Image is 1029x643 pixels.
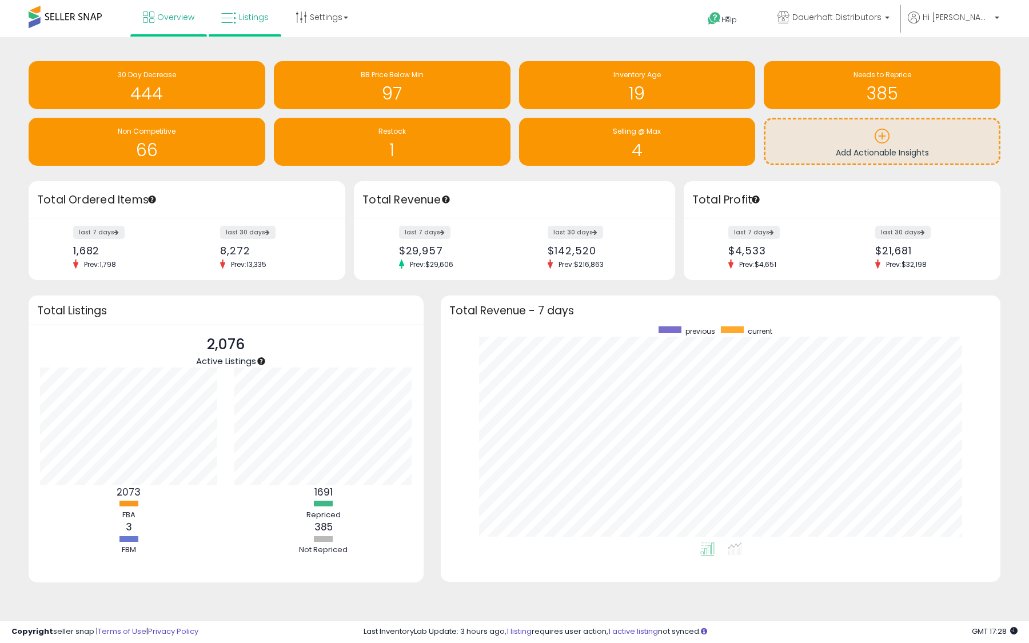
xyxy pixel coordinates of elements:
span: BB Price Below Min [361,70,424,79]
div: $4,533 [728,245,833,257]
a: Needs to Reprice 385 [764,61,1000,109]
label: last 30 days [548,226,603,239]
div: Repriced [289,510,358,521]
span: 2025-08-14 17:28 GMT [972,626,1018,637]
span: Prev: $32,198 [880,259,932,269]
div: $142,520 [548,245,655,257]
span: Dauerhaft Distributors [792,11,882,23]
h3: Total Profit [692,192,992,208]
label: last 7 days [73,226,125,239]
div: Not Repriced [289,545,358,556]
h1: 1 [280,141,505,159]
span: Inventory Age [613,70,661,79]
div: $29,957 [399,245,506,257]
div: Tooltip anchor [751,194,761,205]
span: 30 Day Decrease [118,70,176,79]
i: Click here to read more about un-synced listings. [701,628,707,635]
span: Listings [239,11,269,23]
p: 2,076 [196,334,256,356]
label: last 30 days [220,226,276,239]
label: last 7 days [728,226,780,239]
a: Terms of Use [98,626,146,637]
div: Tooltip anchor [256,356,266,366]
h1: 444 [34,84,260,103]
a: Restock 1 [274,118,510,166]
div: Last InventoryLab Update: 3 hours ago, requires user action, not synced. [364,626,1018,637]
h3: Total Revenue - 7 days [449,306,992,315]
a: 1 active listing [608,626,658,637]
a: Add Actionable Insights [765,119,999,163]
h1: 19 [525,84,750,103]
span: Add Actionable Insights [836,147,929,158]
span: Prev: 1,798 [78,259,122,269]
a: Hi [PERSON_NAME] [908,11,999,37]
span: Hi [PERSON_NAME] [923,11,991,23]
b: 1691 [314,485,333,499]
span: Restock [378,126,406,136]
span: current [748,326,772,336]
b: 2073 [117,485,141,499]
b: 3 [126,520,132,534]
span: Active Listings [196,355,256,367]
span: Help [721,15,737,25]
label: last 30 days [875,226,931,239]
span: Prev: 13,335 [225,259,272,269]
a: Non Competitive 66 [29,118,265,166]
div: Tooltip anchor [441,194,451,205]
div: FBA [94,510,163,521]
span: Overview [157,11,194,23]
h1: 97 [280,84,505,103]
div: seller snap | | [11,626,198,637]
span: Needs to Reprice [853,70,911,79]
span: Prev: $4,651 [733,259,782,269]
a: 1 listing [506,626,532,637]
span: Prev: $29,606 [404,259,459,269]
a: Privacy Policy [148,626,198,637]
strong: Copyright [11,626,53,637]
span: Selling @ Max [613,126,661,136]
span: Non Competitive [118,126,176,136]
h3: Total Ordered Items [37,192,337,208]
a: Inventory Age 19 [519,61,756,109]
div: 1,682 [73,245,178,257]
div: 8,272 [220,245,325,257]
h1: 385 [769,84,995,103]
h3: Total Listings [37,306,415,315]
i: Get Help [707,11,721,26]
h1: 4 [525,141,750,159]
span: Prev: $216,863 [553,259,609,269]
a: 30 Day Decrease 444 [29,61,265,109]
div: $21,681 [875,245,980,257]
a: BB Price Below Min 97 [274,61,510,109]
h3: Total Revenue [362,192,667,208]
span: previous [685,326,715,336]
div: FBM [94,545,163,556]
a: Help [699,3,759,37]
div: Tooltip anchor [147,194,157,205]
label: last 7 days [399,226,450,239]
b: 385 [314,520,333,534]
h1: 66 [34,141,260,159]
a: Selling @ Max 4 [519,118,756,166]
